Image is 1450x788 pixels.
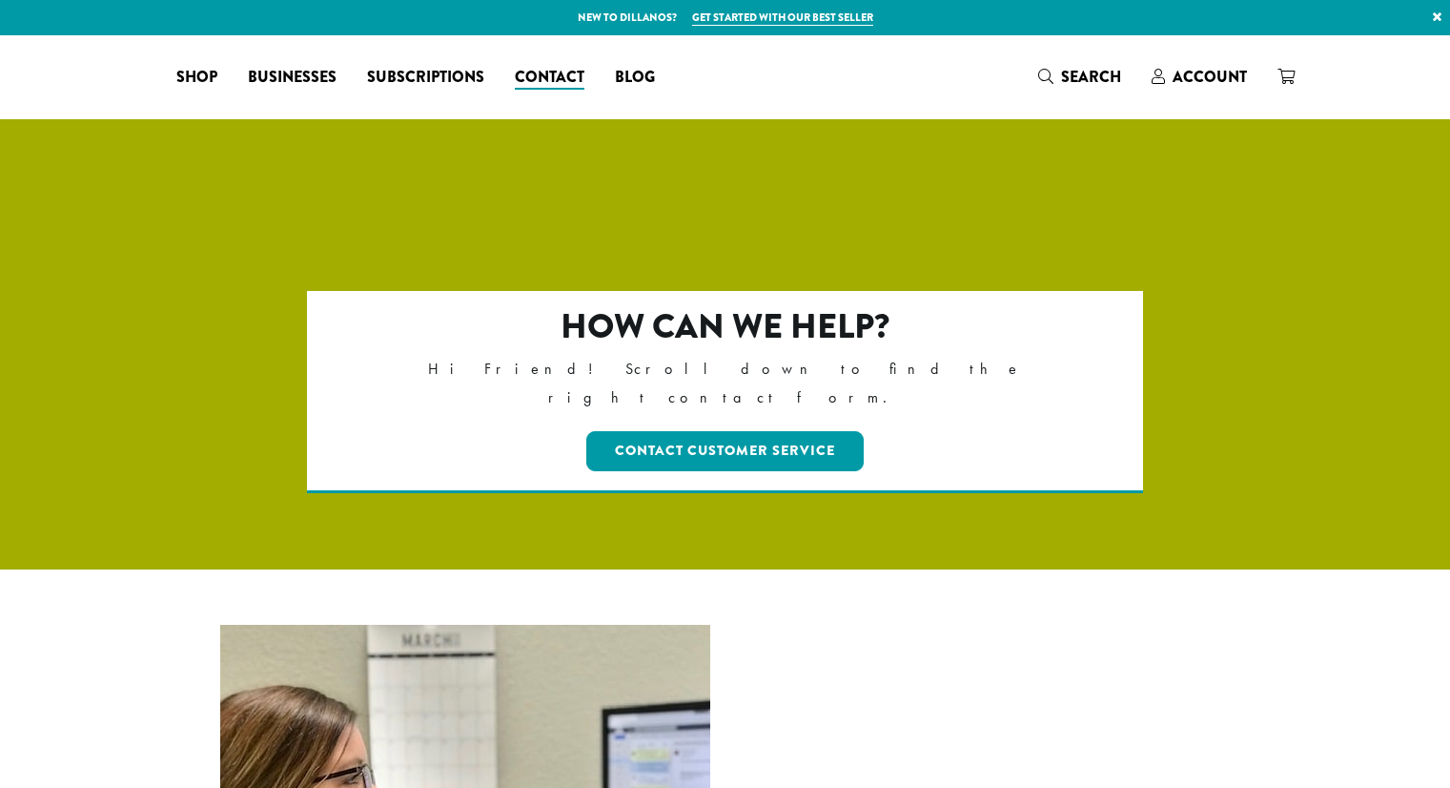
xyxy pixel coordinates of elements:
[248,66,337,90] span: Businesses
[586,431,864,471] a: Contact Customer Service
[161,62,233,93] a: Shop
[1023,61,1136,93] a: Search
[515,66,584,90] span: Contact
[367,66,484,90] span: Subscriptions
[389,306,1061,347] h2: How can we help?
[1061,66,1121,88] span: Search
[1173,66,1247,88] span: Account
[615,66,655,90] span: Blog
[176,66,217,90] span: Shop
[692,10,873,26] a: Get started with our best seller
[389,355,1061,412] p: Hi Friend! Scroll down to find the right contact form.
